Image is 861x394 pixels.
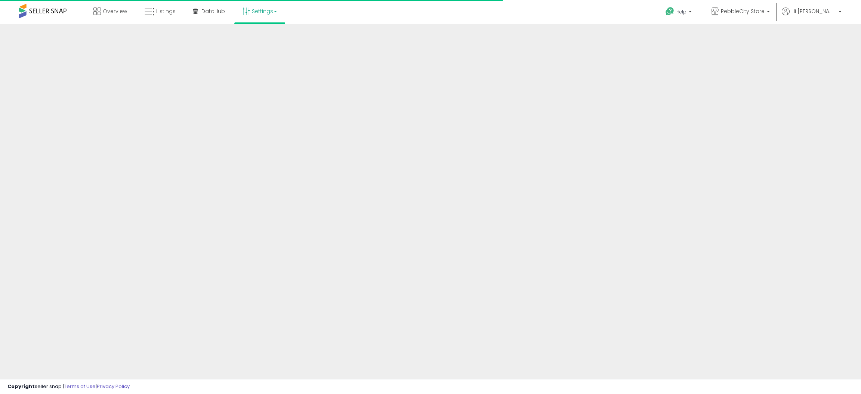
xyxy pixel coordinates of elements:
[791,7,836,15] span: Hi [PERSON_NAME]
[660,1,699,24] a: Help
[156,7,176,15] span: Listings
[782,7,842,24] a: Hi [PERSON_NAME]
[721,7,765,15] span: PebbleCity Store
[103,7,127,15] span: Overview
[676,9,686,15] span: Help
[201,7,225,15] span: DataHub
[665,7,675,16] i: Get Help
